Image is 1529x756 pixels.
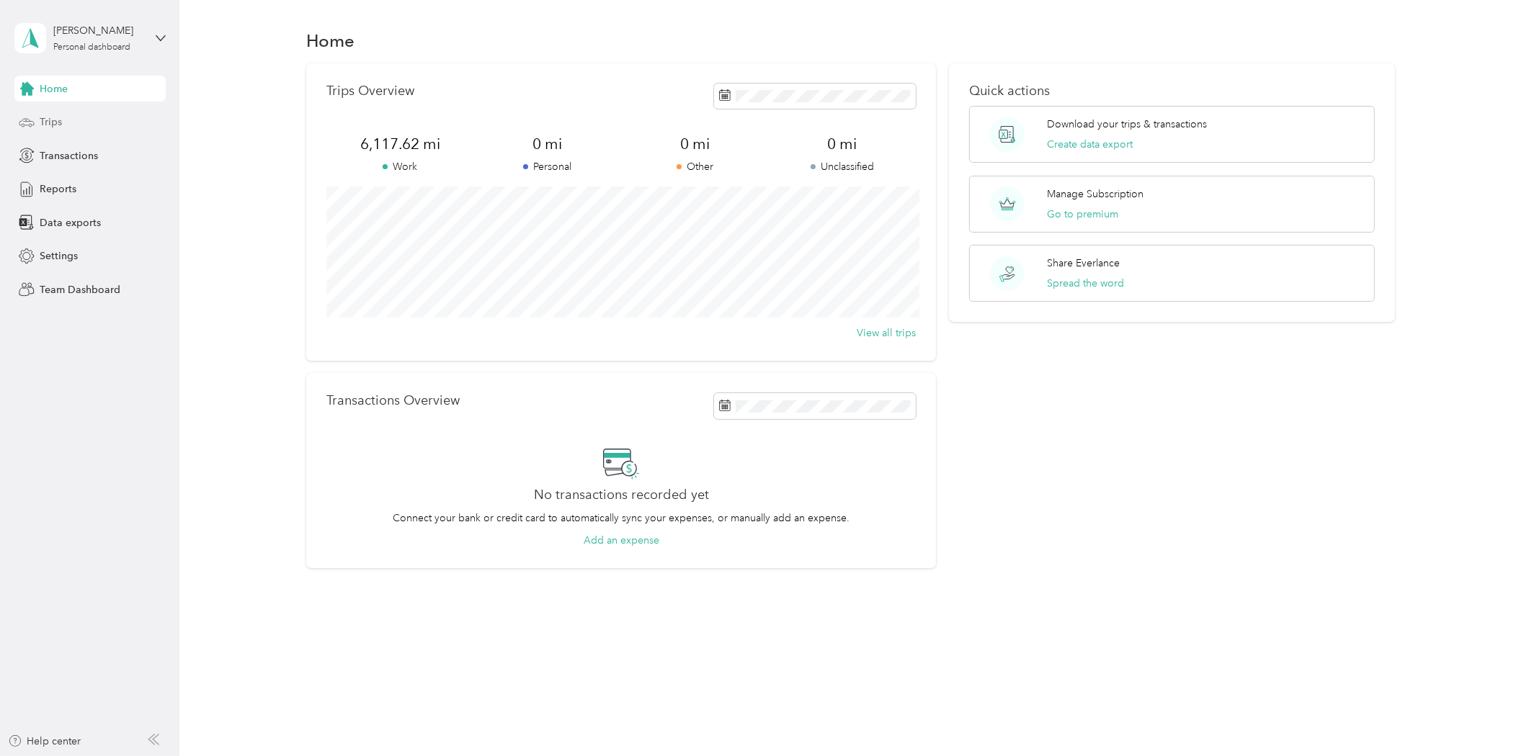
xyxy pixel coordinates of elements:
h2: No transactions recorded yet [534,487,709,503]
p: Connect your bank or credit card to automatically sync your expenses, or manually add an expense. [393,510,850,526]
span: Reports [40,181,76,197]
p: Work [326,159,474,174]
button: Go to premium [1047,207,1118,222]
span: 0 mi [621,134,769,154]
span: Data exports [40,215,101,230]
span: Trips [40,114,62,130]
div: Personal dashboard [53,43,130,52]
button: Create data export [1047,137,1133,152]
span: Home [40,81,68,96]
p: Other [621,159,769,174]
p: Transactions Overview [326,393,460,408]
div: [PERSON_NAME] [53,23,143,38]
button: Help center [8,734,81,749]
p: Personal [474,159,622,174]
p: Manage Subscription [1047,186,1144,202]
p: Download your trips & transactions [1047,117,1207,132]
h1: Home [306,33,355,48]
span: 6,117.62 mi [326,134,474,154]
button: Add an expense [584,533,659,548]
span: 0 mi [474,134,622,154]
p: Unclassified [769,159,917,174]
span: Team Dashboard [40,282,120,297]
p: Quick actions [969,84,1376,99]
span: 0 mi [769,134,917,154]
button: View all trips [857,325,916,341]
p: Share Everlance [1047,256,1120,271]
span: Settings [40,248,78,264]
p: Trips Overview [326,84,414,99]
span: Transactions [40,148,98,163]
button: Spread the word [1047,276,1124,291]
iframe: Everlance-gr Chat Button Frame [1448,675,1529,756]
